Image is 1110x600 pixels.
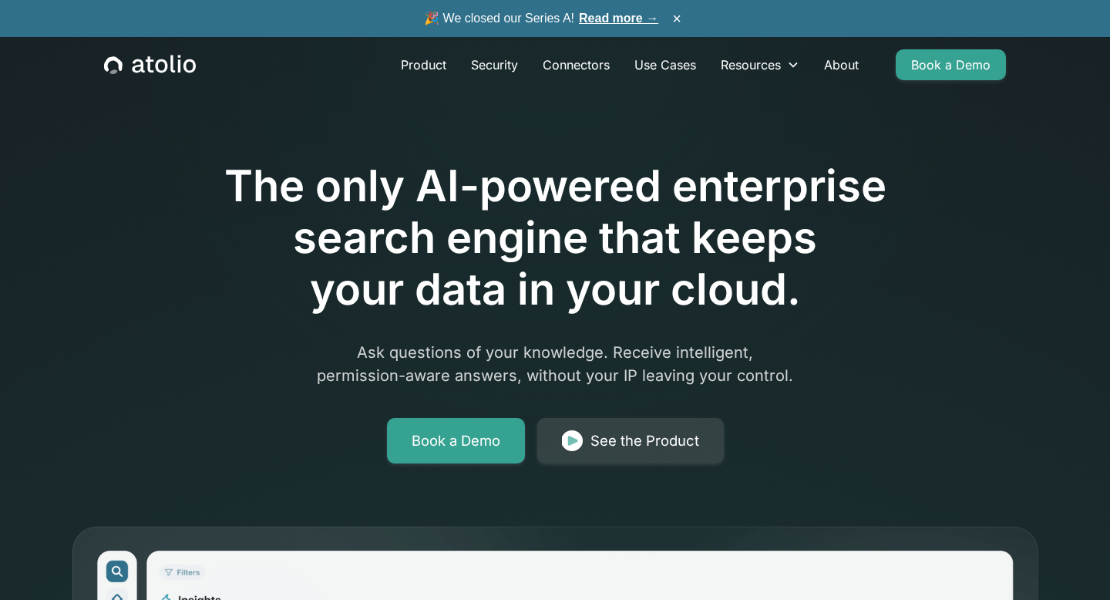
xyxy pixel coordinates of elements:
a: See the Product [537,418,724,464]
a: Use Cases [622,49,708,80]
a: Book a Demo [896,49,1006,80]
div: Resources [721,56,781,74]
a: Connectors [530,49,622,80]
h1: The only AI-powered enterprise search engine that keeps your data in your cloud. [160,160,950,316]
button: × [668,10,686,27]
div: Resources [708,49,812,80]
a: Product [388,49,459,80]
a: home [104,55,196,75]
p: Ask questions of your knowledge. Receive intelligent, permission-aware answers, without your IP l... [259,341,851,387]
a: Book a Demo [387,418,525,464]
div: See the Product [590,430,699,452]
span: 🎉 We closed our Series A! [424,9,658,28]
a: About [812,49,871,80]
a: Read more → [579,12,658,25]
a: Security [459,49,530,80]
